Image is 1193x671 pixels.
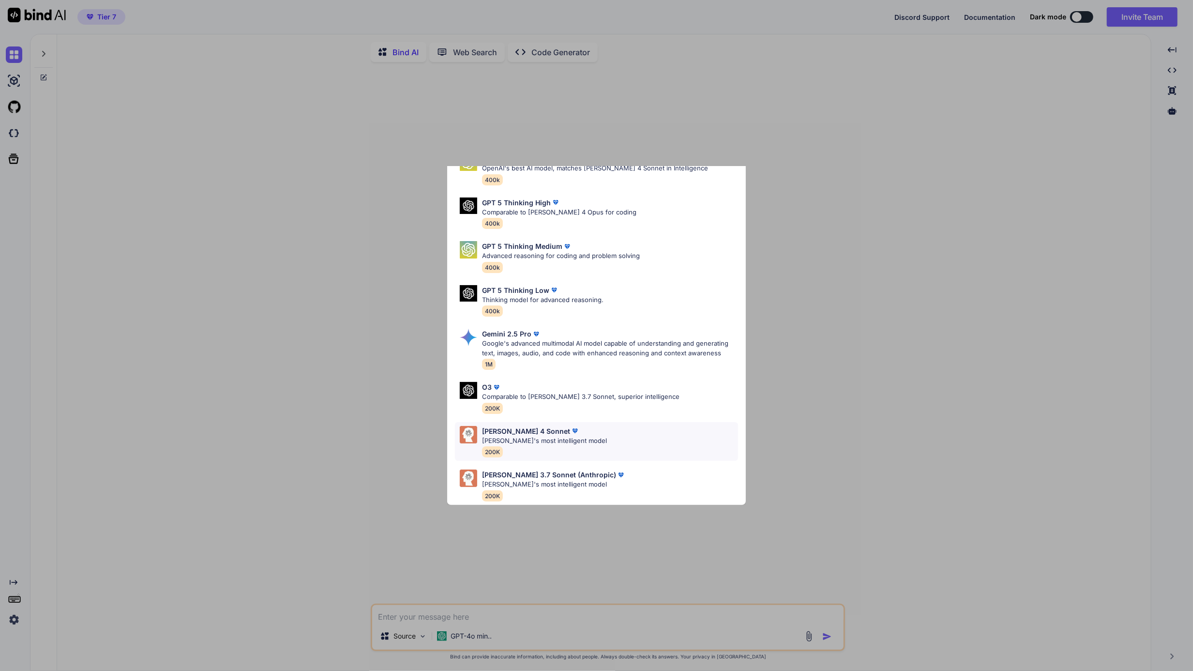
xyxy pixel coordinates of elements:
img: premium [562,242,572,251]
img: Pick Models [460,285,477,302]
p: Advanced reasoning for coding and problem solving [482,251,640,261]
img: premium [616,470,626,480]
img: premium [570,426,580,436]
p: GPT 5 Thinking Medium [482,241,562,251]
span: 400k [482,262,503,273]
p: [PERSON_NAME] 4 Sonnet [482,426,570,436]
p: Google's advanced multimodal AI model capable of understanding and generating text, images, audio... [482,339,738,358]
p: GPT 5 Thinking High [482,198,551,208]
img: Pick Models [460,198,477,214]
span: 400k [482,218,503,229]
p: O3 [482,382,492,392]
img: Pick Models [460,426,477,443]
img: premium [551,198,560,207]
p: Comparable to [PERSON_NAME] 3.7 Sonnet, superior intelligence [482,392,680,402]
img: premium [549,285,559,295]
p: [PERSON_NAME]'s most intelligent model [482,436,607,446]
p: OpenAI's best AI model, matches [PERSON_NAME] 4 Sonnet in Intelligence [482,164,708,173]
p: GPT 5 Thinking Low [482,285,549,295]
img: premium [492,382,501,392]
p: Comparable to [PERSON_NAME] 4 Opus for coding [482,208,636,217]
img: premium [531,329,541,339]
span: 400k [482,305,503,317]
img: Pick Models [460,241,477,259]
span: 200K [482,490,503,502]
img: Pick Models [460,329,477,346]
span: 200K [482,446,503,457]
span: 400k [482,174,503,185]
p: [PERSON_NAME]'s most intelligent model [482,480,626,489]
span: 1M [482,359,496,370]
img: Pick Models [460,382,477,399]
p: Gemini 2.5 Pro [482,329,531,339]
p: Thinking model for advanced reasoning. [482,295,604,305]
img: Pick Models [460,470,477,487]
p: [PERSON_NAME] 3.7 Sonnet (Anthropic) [482,470,616,480]
span: 200K [482,403,503,414]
